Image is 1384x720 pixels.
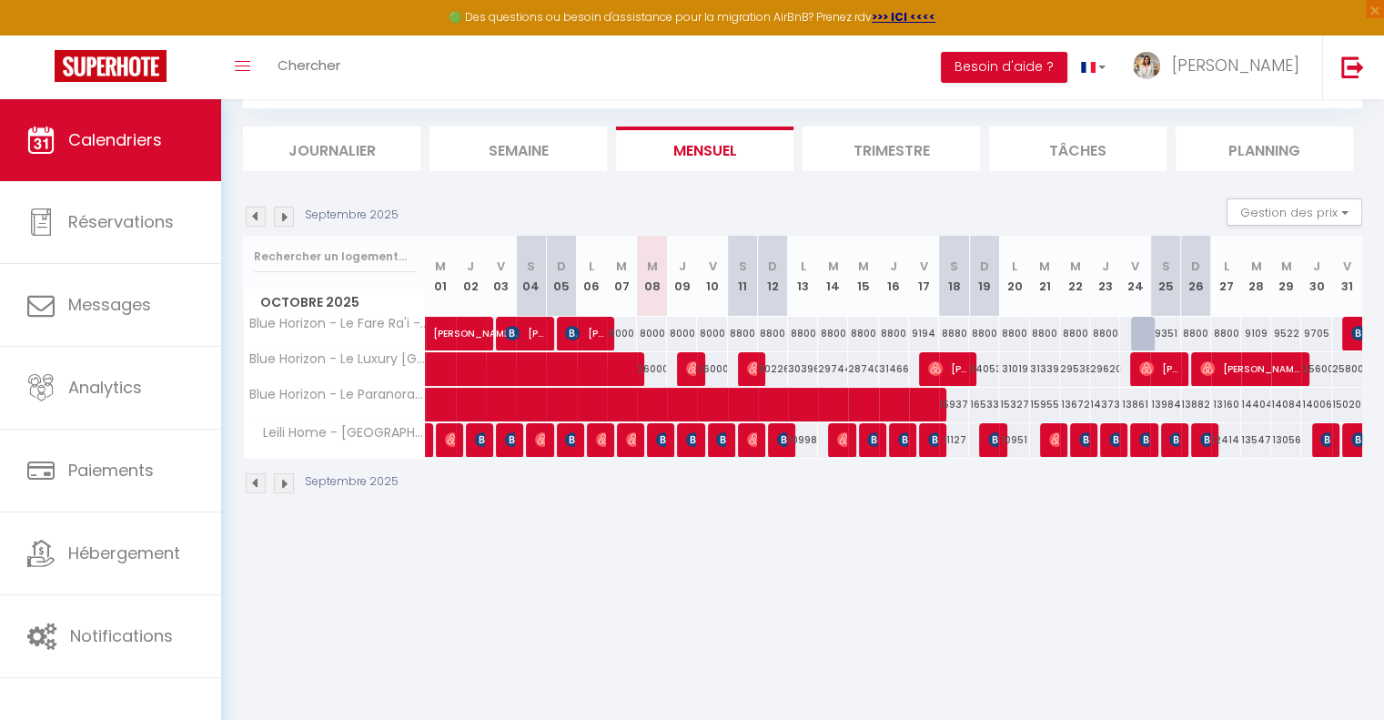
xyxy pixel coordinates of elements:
[969,236,999,317] th: 19
[708,258,716,275] abbr: V
[818,352,848,386] div: 29744
[577,236,607,317] th: 06
[456,236,486,317] th: 02
[941,52,1067,83] button: Besoin d'aide ?
[1090,236,1120,317] th: 23
[68,128,162,151] span: Calendriers
[1332,236,1362,317] th: 31
[1200,422,1210,457] span: [PERSON_NAME]
[475,422,485,457] span: [PERSON_NAME] [PERSON_NAME]
[1012,258,1017,275] abbr: L
[1181,388,1211,421] div: 13882
[1320,422,1330,457] span: [PERSON_NAME]
[1079,422,1089,457] span: [PERSON_NAME]
[1211,236,1241,317] th: 27
[1120,236,1150,317] th: 24
[1102,258,1109,275] abbr: J
[716,422,726,457] span: [PERSON_NAME]
[1060,317,1090,350] div: 8800
[920,258,928,275] abbr: V
[758,317,788,350] div: 8800
[980,258,989,275] abbr: D
[1271,317,1301,350] div: 9522
[1181,317,1211,350] div: 8800
[818,236,848,317] th: 14
[68,210,174,233] span: Réservations
[909,317,939,350] div: 9194
[1301,317,1331,350] div: 9705
[818,317,848,350] div: 8800
[879,317,909,350] div: 8800
[426,423,435,458] a: [PERSON_NAME]
[656,422,666,457] span: [PERSON_NAME]
[607,236,637,317] th: 07
[747,351,757,386] span: [PERSON_NAME]
[1039,258,1050,275] abbr: M
[70,624,173,647] span: Notifications
[1211,388,1241,421] div: 13160
[1241,317,1271,350] div: 9109
[1223,258,1228,275] abbr: L
[467,258,474,275] abbr: J
[1301,236,1331,317] th: 30
[686,351,696,386] span: [PERSON_NAME]
[1150,388,1180,421] div: 13984
[969,352,999,386] div: 34053
[788,423,818,457] div: 10998
[1131,258,1139,275] abbr: V
[879,352,909,386] div: 31466
[589,258,594,275] abbr: L
[837,422,847,457] span: [PERSON_NAME]
[247,317,429,330] span: Blue Horizon - Le Fare Ra'i - Jacuzzi - Jardin
[429,127,607,171] li: Semaine
[1169,422,1179,457] span: [PERSON_NAME]
[697,317,727,350] div: 8000
[1211,317,1241,350] div: 8800
[848,317,878,350] div: 8800
[433,307,517,341] span: [PERSON_NAME]-[PERSON_NAME]
[68,293,151,316] span: Messages
[1090,317,1120,350] div: 8800
[68,459,154,482] span: Paiements
[788,236,818,317] th: 13
[758,352,788,386] div: 30226
[616,258,627,275] abbr: M
[872,9,935,25] a: >>> ICI <<<<
[626,422,636,457] span: [PERSON_NAME] Tuieinui
[788,317,818,350] div: 8800
[527,258,535,275] abbr: S
[1030,352,1060,386] div: 31339
[1332,352,1362,386] div: 25800
[1030,317,1060,350] div: 8800
[1030,236,1060,317] th: 21
[939,236,969,317] th: 18
[1150,236,1180,317] th: 25
[867,422,877,457] span: [PERSON_NAME]
[244,289,425,316] span: Octobre 2025
[607,317,637,350] div: 8000
[445,422,455,457] span: [PERSON_NAME]
[788,352,818,386] div: 30396
[435,258,446,275] abbr: M
[758,236,788,317] th: 12
[1271,423,1301,457] div: 13056
[777,422,787,457] span: [PERSON_NAME]
[728,317,758,350] div: 8800
[999,317,1029,350] div: 8800
[679,258,686,275] abbr: J
[1191,258,1200,275] abbr: D
[247,388,429,401] span: Blue Horizon - Le Paranorama Moeara
[557,258,566,275] abbr: D
[1060,352,1090,386] div: 29538
[909,236,939,317] th: 17
[989,127,1167,171] li: Tâches
[1090,352,1120,386] div: 29620
[848,352,878,386] div: 28740
[768,258,777,275] abbr: D
[928,351,968,386] span: [PERSON_NAME]
[247,423,429,443] span: Leili Home - [GEOGRAPHIC_DATA]
[647,258,658,275] abbr: M
[1176,127,1353,171] li: Planning
[254,240,415,273] input: Rechercher un logement...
